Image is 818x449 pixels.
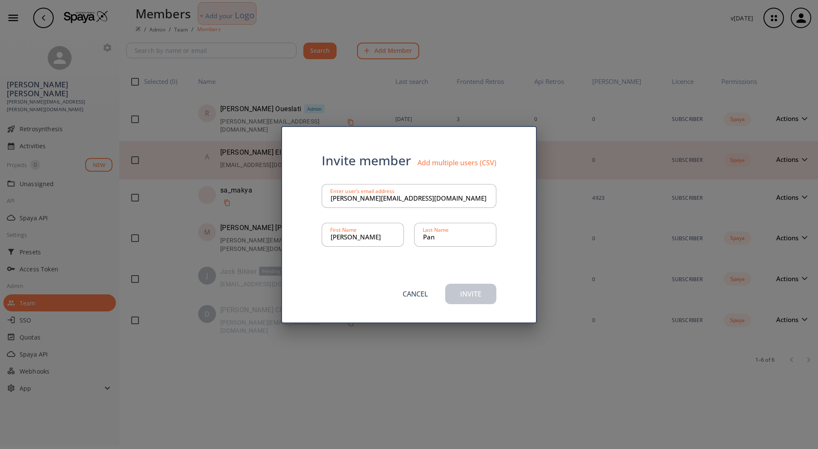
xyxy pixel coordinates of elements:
[418,159,496,166] div: Add multiple users (CSV)
[390,284,441,304] button: Cancel
[330,227,357,233] div: First Name
[330,189,395,194] div: Enter user’s email address
[423,227,449,233] div: Last Name
[445,284,496,304] button: Invite
[322,154,411,167] h2: Invite member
